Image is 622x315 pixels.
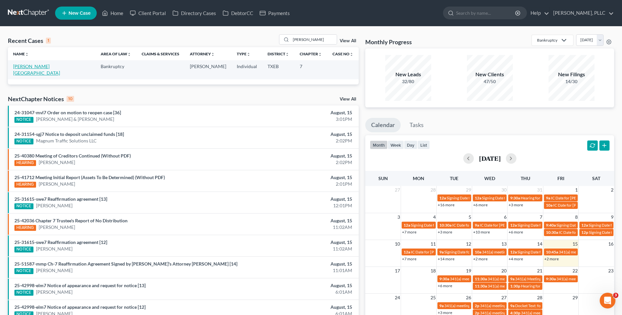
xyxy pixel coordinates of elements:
span: 27 [501,294,507,302]
div: 2:01PM [244,181,352,187]
div: August, 15 [244,304,352,310]
span: 10a [475,250,481,254]
span: 12a [581,223,588,228]
a: +10 more [473,230,490,234]
span: 11 [430,240,436,248]
span: Wed [484,176,495,181]
td: [PERSON_NAME] [185,60,231,79]
span: Tue [450,176,458,181]
span: 28 [536,294,543,302]
a: Directory Cases [169,7,219,19]
a: Client Portal [127,7,169,19]
a: +2 more [544,256,559,261]
div: NOTICE [14,203,33,209]
span: 31 [536,186,543,194]
span: 341(a) meeting for [PERSON_NAME] [450,276,513,281]
td: Bankruptcy [95,60,136,79]
a: +7 more [402,230,416,234]
span: 22 [572,267,578,275]
div: HEARING [14,182,36,188]
span: 10 [394,240,401,248]
div: 11:02AM [244,224,352,231]
span: 9a [439,303,444,308]
span: 21 [536,267,543,275]
i: unfold_more [285,52,289,56]
i: unfold_more [127,52,131,56]
span: 9:30a [546,276,556,281]
span: IC Date for [PERSON_NAME] [551,195,601,200]
a: Nameunfold_more [13,51,29,56]
span: Signing Date for [PERSON_NAME], [GEOGRAPHIC_DATA] [444,250,544,254]
a: +6 more [509,230,523,234]
th: Claims & Services [136,47,185,60]
a: +3 more [438,310,452,315]
a: Typeunfold_more [237,51,251,56]
span: 9a [439,250,444,254]
span: Signing Date for [PERSON_NAME][GEOGRAPHIC_DATA] [447,195,545,200]
span: 12a [510,250,517,254]
a: 25-40380 Meeting of Creditors Continued (Without PDF) [14,153,131,158]
a: +2 more [473,256,488,261]
a: Area of Lawunfold_more [101,51,131,56]
div: NOTICE [14,247,33,252]
div: 3:01PM [244,116,352,122]
i: unfold_more [318,52,322,56]
span: 2p [475,303,479,308]
div: 6:01AM [244,289,352,295]
a: Payments [256,7,293,19]
i: unfold_more [247,52,251,56]
div: NOTICE [14,268,33,274]
span: 26 [465,294,472,302]
div: 1 [46,38,51,44]
span: 12 [465,240,472,248]
span: Thu [521,176,530,181]
span: IC Date for [PERSON_NAME] [411,250,461,254]
a: 25-31615-swe7 Reaffirmation agreement [13] [14,196,107,202]
span: 4 [432,213,436,221]
div: 2:02PM [244,159,352,166]
i: unfold_more [25,52,29,56]
span: 12a [510,223,517,228]
h3: Monthly Progress [365,38,412,46]
div: NOTICE [14,139,33,144]
span: 20 [501,267,507,275]
span: Hearing for Alleo Holdings Corporation [521,284,589,288]
span: 11:30a [475,276,487,281]
span: 29 [465,186,472,194]
span: Mon [413,176,424,181]
a: [PERSON_NAME] [39,181,75,187]
div: August, 15 [244,131,352,138]
div: 2:02PM [244,138,352,144]
span: 12a [475,195,481,200]
span: 9a [475,223,479,228]
span: 10:30a [439,223,451,228]
a: [PERSON_NAME] [36,289,72,295]
td: TXEB [262,60,294,79]
span: 13 [501,240,507,248]
div: August, 15 [244,217,352,224]
a: [PERSON_NAME] [36,267,72,274]
div: 47/50 [467,78,513,85]
div: Recent Cases [8,37,51,45]
span: 27 [394,186,401,194]
span: Sat [592,176,600,181]
span: 9:30a [510,195,520,200]
span: Hearing for [PERSON_NAME] & [PERSON_NAME] [521,195,607,200]
span: 9a [510,303,514,308]
span: Signing Date for [PERSON_NAME] [517,223,576,228]
div: 10 [67,96,74,102]
a: [PERSON_NAME][GEOGRAPHIC_DATA] [13,64,60,76]
td: Individual [231,60,262,79]
div: 11:02AM [244,246,352,252]
span: 18 [430,267,436,275]
a: Help [527,7,549,19]
div: August, 15 [244,196,352,202]
span: Signing Date for [PERSON_NAME] [556,223,615,228]
a: 25-42036 Chapter 7 Trustee's Report of No Distribution [14,218,128,223]
i: unfold_more [211,52,215,56]
a: [PERSON_NAME] [39,224,75,231]
a: Magnum Traffic Solutions LLC [36,138,97,144]
span: 9 [610,213,614,221]
span: 3 [613,293,618,298]
td: 7 [294,60,327,79]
